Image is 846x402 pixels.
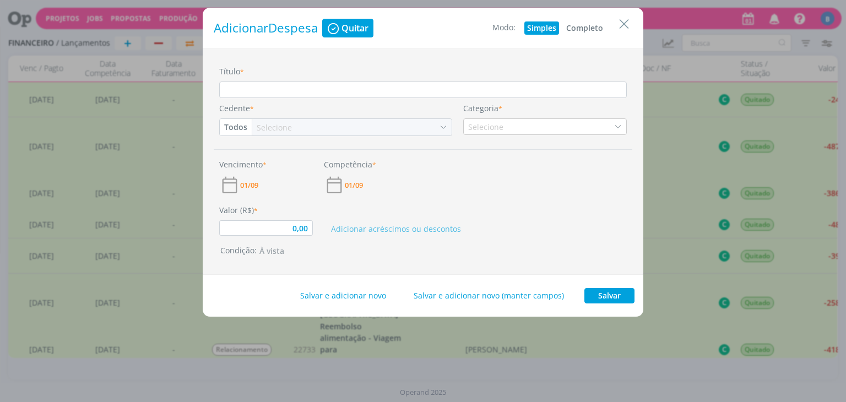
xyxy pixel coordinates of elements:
span: 01/09 [240,182,258,189]
div: Selecione [257,122,294,133]
label: Competência [324,159,376,170]
button: Completo [563,21,606,35]
span: Despesa [268,19,318,36]
button: Todos [220,119,252,135]
label: Cedente [219,102,254,114]
span: Quitar [341,24,368,32]
span: 01/09 [345,182,363,189]
label: Vencimento [219,159,267,170]
label: Valor (R$) [219,204,258,216]
button: Simples [524,21,559,35]
h1: Adicionar [214,21,318,36]
label: Título [219,66,244,77]
button: Salvar e adicionar novo [293,288,393,303]
div: Selecione [468,121,506,133]
button: Close [616,15,632,32]
div: dialog [203,8,643,317]
button: Quitar [322,19,373,37]
label: Categoria [463,102,502,114]
button: Salvar e adicionar novo (manter campos) [406,288,571,303]
span: Condição: [220,245,289,256]
button: Salvar [584,288,634,303]
div: Selecione [252,122,294,133]
div: Selecione [464,121,506,133]
div: Modo: [492,21,516,35]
